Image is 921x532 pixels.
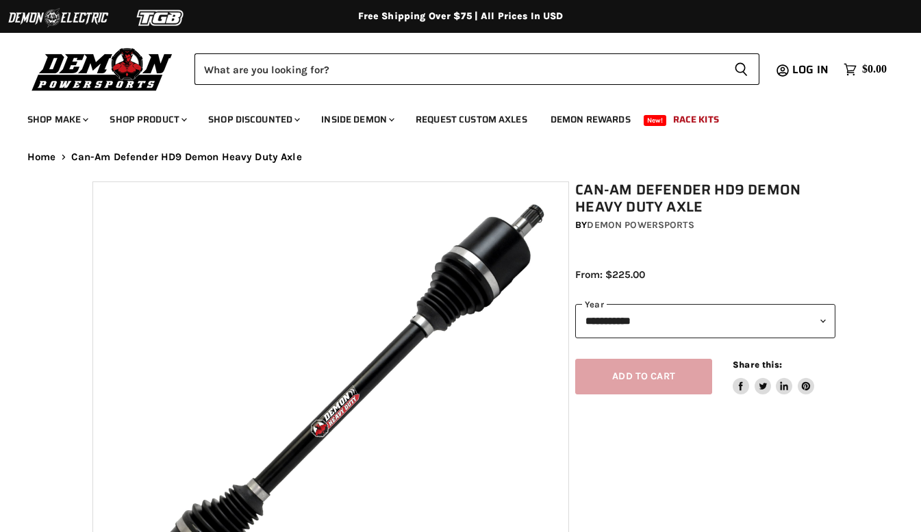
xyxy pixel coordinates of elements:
input: Search [194,53,723,85]
span: Share this: [733,359,782,370]
form: Product [194,53,759,85]
select: year [575,304,835,338]
a: Log in [786,64,837,76]
span: Can-Am Defender HD9 Demon Heavy Duty Axle [71,151,302,163]
ul: Main menu [17,100,883,134]
h1: Can-Am Defender HD9 Demon Heavy Duty Axle [575,181,835,216]
aside: Share this: [733,359,814,395]
a: Shop Make [17,105,97,134]
span: Log in [792,61,829,78]
a: Inside Demon [311,105,403,134]
div: by [575,218,835,233]
a: Shop Product [99,105,195,134]
img: TGB Logo 2 [110,5,212,31]
span: From: $225.00 [575,268,645,281]
button: Search [723,53,759,85]
span: New! [644,115,667,126]
img: Demon Electric Logo 2 [7,5,110,31]
span: $0.00 [862,63,887,76]
img: Demon Powersports [27,45,177,93]
a: Shop Discounted [198,105,308,134]
a: Demon Rewards [540,105,641,134]
a: Request Custom Axles [405,105,538,134]
a: $0.00 [837,60,894,79]
a: Demon Powersports [587,219,694,231]
a: Race Kits [663,105,729,134]
a: Home [27,151,56,163]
